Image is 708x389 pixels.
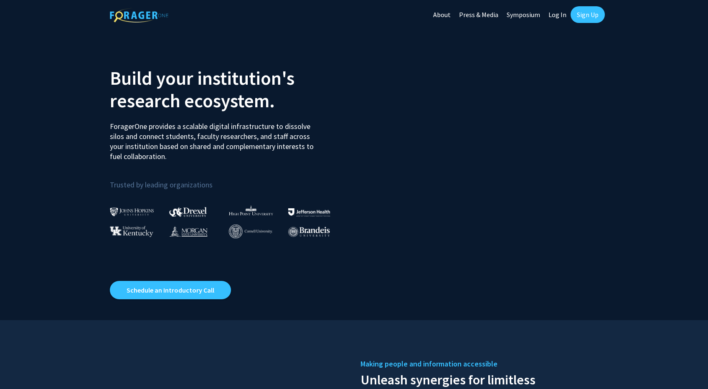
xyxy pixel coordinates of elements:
a: Sign Up [571,6,605,23]
h2: Build your institution's research ecosystem. [110,67,348,112]
img: Brandeis University [288,227,330,237]
img: High Point University [229,205,273,215]
img: Thomas Jefferson University [288,208,330,216]
img: University of Kentucky [110,226,153,237]
img: Cornell University [229,225,272,238]
h5: Making people and information accessible [360,358,599,370]
img: Morgan State University [169,226,208,237]
img: Drexel University [169,207,207,217]
p: ForagerOne provides a scalable digital infrastructure to dissolve silos and connect students, fac... [110,115,320,162]
img: ForagerOne Logo [110,8,168,23]
a: Opens in a new tab [110,281,231,299]
img: Johns Hopkins University [110,207,154,216]
p: Trusted by leading organizations [110,168,348,191]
